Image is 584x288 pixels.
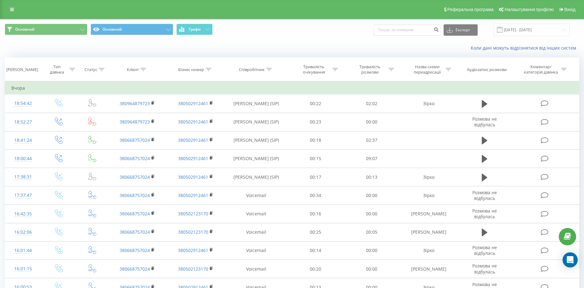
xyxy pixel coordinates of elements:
[11,263,34,275] div: 16:01:15
[225,186,287,205] td: Voicemail
[5,82,579,94] td: Вчора
[287,260,344,278] td: 00:20
[225,149,287,168] td: [PERSON_NAME] (SIP)
[11,153,34,165] div: 18:00:44
[120,247,150,253] a: 380668757024
[225,223,287,241] td: Voicemail
[287,168,344,186] td: 00:17
[472,263,497,274] span: Розмова не відбулась
[472,116,497,128] span: Розмова не відбулась
[344,131,400,149] td: 02:37
[120,229,150,235] a: 380668757024
[444,24,478,36] button: Експорт
[344,186,400,205] td: 00:00
[399,260,458,278] td: [PERSON_NAME]
[11,171,34,183] div: 17:38:31
[504,7,554,12] span: Налаштування профілю
[471,45,579,51] a: Коли дані можуть відрізнятися вiд інших систем
[11,116,34,128] div: 18:52:27
[399,168,458,186] td: Зірко
[225,94,287,113] td: [PERSON_NAME] (SIP)
[287,186,344,205] td: 00:34
[11,97,34,110] div: 18:54:42
[563,252,578,267] div: Open Intercom Messenger
[399,186,458,205] td: Зірко
[399,241,458,260] td: Зірко
[6,67,38,72] div: [PERSON_NAME]
[225,131,287,149] td: [PERSON_NAME] (SIP)
[120,192,150,198] a: 380668757024
[522,64,559,75] div: Коментар/категорія дзвінка
[344,149,400,168] td: 09:07
[178,137,208,143] a: 380502912461
[11,226,34,238] div: 16:02:06
[287,113,344,131] td: 00:23
[399,94,458,113] td: Зірко
[15,27,34,32] span: Основний
[176,24,213,35] button: Графік
[344,205,400,223] td: 00:00
[120,266,150,272] a: 380668757024
[178,67,204,72] div: Бізнес номер
[344,113,400,131] td: 00:00
[344,260,400,278] td: 00:00
[467,67,507,72] div: Аудіозапис розмови
[225,241,287,260] td: Voicemail
[5,24,87,35] button: Основний
[178,192,208,198] a: 380502912461
[11,189,34,201] div: 17:37:47
[178,155,208,161] a: 380502912461
[399,205,458,223] td: [PERSON_NAME]
[344,168,400,186] td: 00:13
[178,119,208,125] a: 380502912461
[91,24,173,35] button: Основний
[11,244,34,257] div: 16:01:44
[344,223,400,241] td: 00:05
[399,223,458,241] td: [PERSON_NAME]
[287,94,344,113] td: 00:22
[11,208,34,220] div: 16:42:35
[353,64,387,75] div: Тривалість розмови
[178,266,208,272] a: 380502123170
[287,223,344,241] td: 00:25
[564,7,575,12] span: Вихід
[344,241,400,260] td: 00:00
[472,208,497,219] span: Розмова не відбулась
[178,229,208,235] a: 380502123170
[225,113,287,131] td: [PERSON_NAME] (SIP)
[127,67,139,72] div: Клієнт
[11,134,34,147] div: 18:41:24
[120,100,150,106] a: 380964879723
[225,168,287,186] td: [PERSON_NAME] (SIP)
[178,247,208,253] a: 380502912461
[120,174,150,180] a: 380668757024
[46,64,68,75] div: Тип дзвінка
[178,211,208,217] a: 380502123170
[287,205,344,223] td: 00:16
[178,174,208,180] a: 380502912461
[447,7,494,12] span: Реферальна програма
[472,189,497,201] span: Розмова не відбулась
[120,119,150,125] a: 380964879723
[287,241,344,260] td: 00:14
[85,67,97,72] div: Статус
[120,137,150,143] a: 380668757024
[410,64,444,75] div: Назва схеми переадресації
[239,67,265,72] div: Співробітник
[189,27,201,32] span: Графік
[297,64,331,75] div: Тривалість очікування
[120,155,150,161] a: 380668757024
[287,131,344,149] td: 00:18
[374,24,440,36] input: Пошук за номером
[287,149,344,168] td: 00:15
[225,205,287,223] td: Voicemail
[178,100,208,106] a: 380502912461
[344,94,400,113] td: 02:02
[225,260,287,278] td: Voicemail
[472,244,497,256] span: Розмова не відбулась
[120,211,150,217] a: 380668757024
